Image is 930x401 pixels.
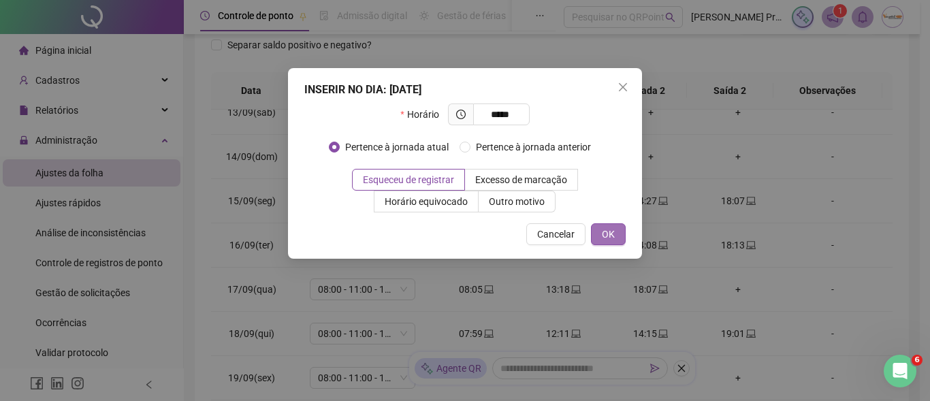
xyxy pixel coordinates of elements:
[304,82,626,98] div: INSERIR NO DIA : [DATE]
[618,82,628,93] span: close
[456,110,466,119] span: clock-circle
[912,355,923,366] span: 6
[470,140,596,155] span: Pertence à jornada anterior
[400,103,447,125] label: Horário
[884,355,916,387] iframe: Intercom live chat
[340,140,454,155] span: Pertence à jornada atual
[385,196,468,207] span: Horário equivocado
[537,227,575,242] span: Cancelar
[475,174,567,185] span: Excesso de marcação
[612,76,634,98] button: Close
[526,223,586,245] button: Cancelar
[602,227,615,242] span: OK
[591,223,626,245] button: OK
[363,174,454,185] span: Esqueceu de registrar
[489,196,545,207] span: Outro motivo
